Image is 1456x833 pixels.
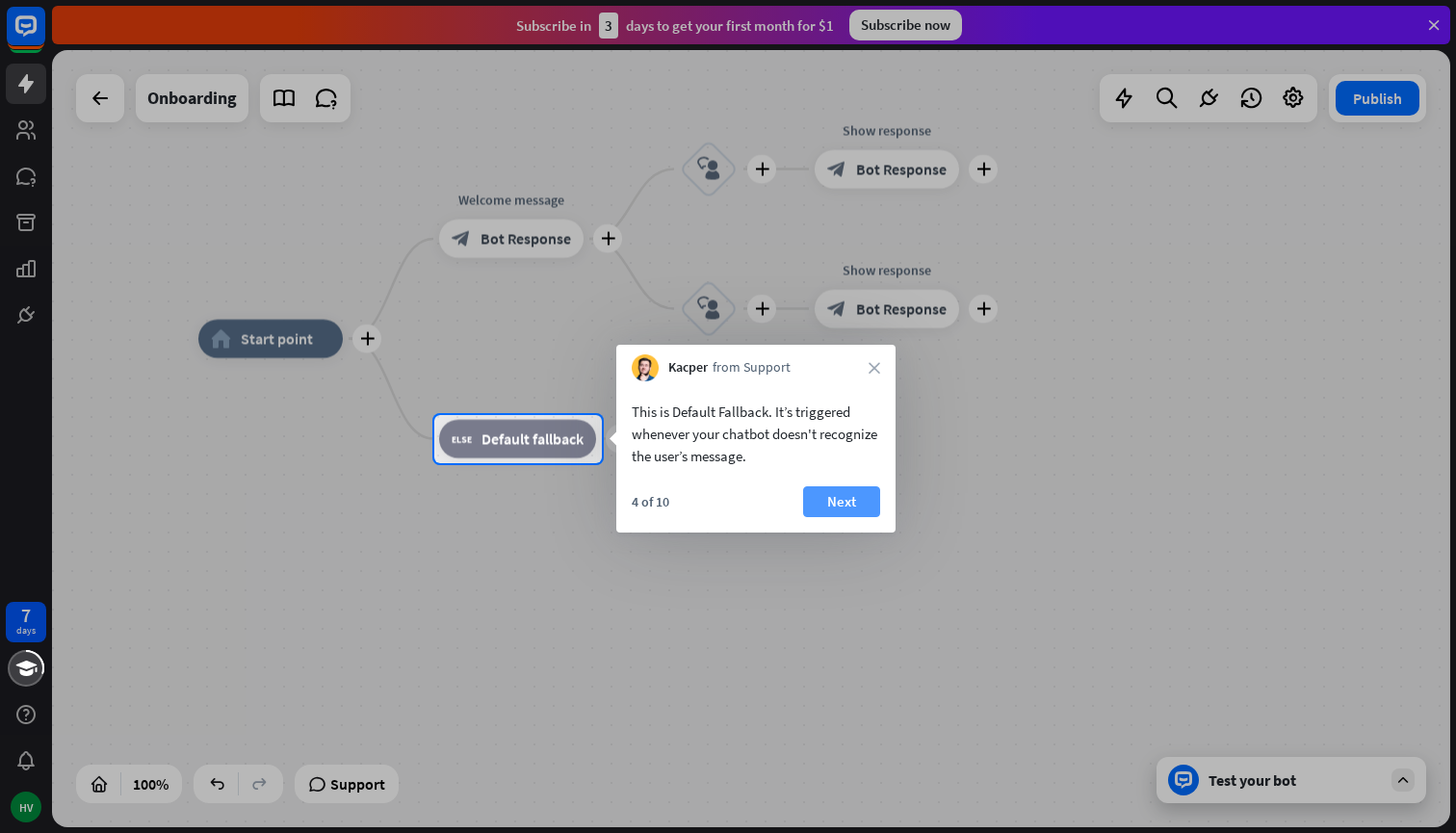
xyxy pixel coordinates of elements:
[632,493,669,510] div: 4 of 10
[713,358,791,377] span: from Support
[481,430,584,449] span: Default fallback
[869,362,880,374] i: close
[15,8,73,65] button: Open LiveChat chat widget
[452,430,472,449] i: block_fallback
[803,486,880,517] button: Next
[632,401,880,467] div: This is Default Fallback. It’s triggered whenever your chatbot doesn't recognize the user’s message.
[668,358,708,377] span: Kacper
